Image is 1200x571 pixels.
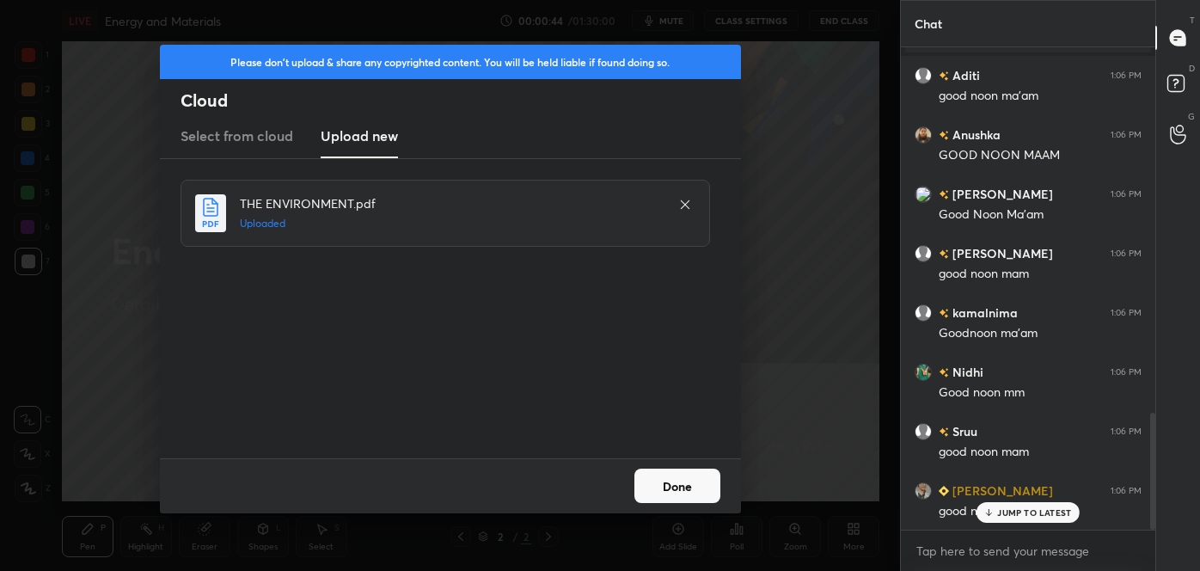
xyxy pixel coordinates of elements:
[634,469,720,503] button: Done
[1189,62,1195,75] p: D
[181,89,741,112] h2: Cloud
[915,364,932,381] img: ae42c60e97db44e9ac8d5cd92d8891d9.jpg
[1111,486,1142,496] div: 1:06 PM
[915,304,932,322] img: default.png
[1111,189,1142,200] div: 1:06 PM
[1190,14,1195,27] p: T
[939,266,1142,283] div: good noon mam
[949,126,1001,144] h6: Anushka
[949,422,977,440] h6: Sruu
[939,88,1142,105] div: good noon ma'am
[949,66,980,84] h6: Aditi
[939,190,949,200] img: no-rating-badge.077c3623.svg
[949,482,1053,500] h6: [PERSON_NAME]
[1111,367,1142,378] div: 1:06 PM
[949,185,1053,203] h6: [PERSON_NAME]
[939,325,1142,342] div: Goodnoon ma'am
[915,423,932,440] img: default.png
[949,244,1053,262] h6: [PERSON_NAME]
[939,368,949,378] img: no-rating-badge.077c3623.svg
[1111,71,1142,81] div: 1:06 PM
[997,507,1071,518] p: JUMP TO LATEST
[915,126,932,144] img: c2387b2a4ee44a22b14e0786c91f7114.jpg
[939,384,1142,402] div: Good noon mm
[160,45,741,79] div: Please don't upload & share any copyrighted content. You will be held liable if found doing so.
[1111,308,1142,318] div: 1:06 PM
[949,363,983,381] h6: Nidhi
[939,309,949,318] img: no-rating-badge.077c3623.svg
[1111,427,1142,437] div: 1:06 PM
[915,67,932,84] img: default.png
[939,249,949,259] img: no-rating-badge.077c3623.svg
[1111,130,1142,140] div: 1:06 PM
[915,186,932,203] img: 3
[1111,249,1142,259] div: 1:06 PM
[939,444,1142,461] div: good noon mam
[321,126,398,146] h3: Upload new
[901,47,1155,530] div: grid
[939,147,1142,164] div: GOOD NOON MAAM
[939,131,949,140] img: no-rating-badge.077c3623.svg
[939,486,949,496] img: Learner_Badge_beginner_1_8b307cf2a0.svg
[949,304,1018,322] h6: kamalnima
[240,216,661,231] h5: Uploaded
[939,71,949,81] img: no-rating-badge.077c3623.svg
[901,1,956,46] p: Chat
[240,194,661,212] h4: THE ENVIRONMENT.pdf
[1188,110,1195,123] p: G
[939,427,949,437] img: no-rating-badge.077c3623.svg
[915,482,932,500] img: eeda3b4d896941e3adea55a2f7ce3a62.jpg
[915,245,932,262] img: default.png
[939,206,1142,224] div: Good Noon Ma'am
[939,503,1142,520] div: good noon maam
